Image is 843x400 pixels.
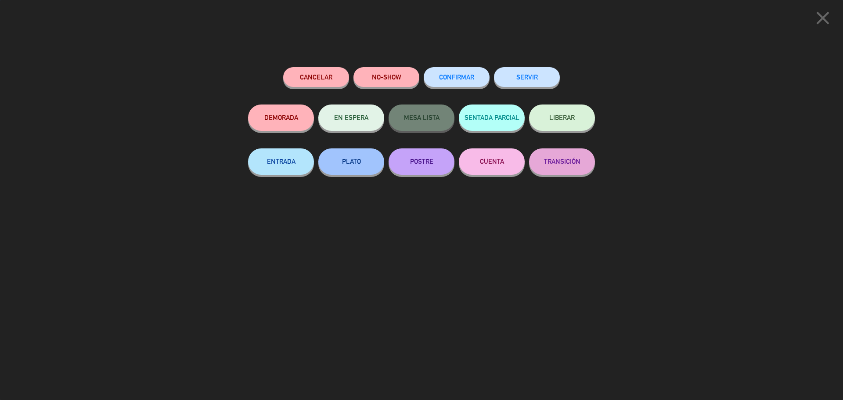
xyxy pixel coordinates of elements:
[494,67,560,87] button: SERVIR
[459,148,525,175] button: CUENTA
[248,105,314,131] button: DEMORADA
[389,105,454,131] button: MESA LISTA
[283,67,349,87] button: Cancelar
[353,67,419,87] button: NO-SHOW
[529,148,595,175] button: TRANSICIÓN
[529,105,595,131] button: LIBERAR
[549,114,575,121] span: LIBERAR
[809,7,836,32] button: close
[424,67,490,87] button: CONFIRMAR
[439,73,474,81] span: CONFIRMAR
[812,7,834,29] i: close
[248,148,314,175] button: ENTRADA
[318,148,384,175] button: PLATO
[459,105,525,131] button: SENTADA PARCIAL
[389,148,454,175] button: POSTRE
[318,105,384,131] button: EN ESPERA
